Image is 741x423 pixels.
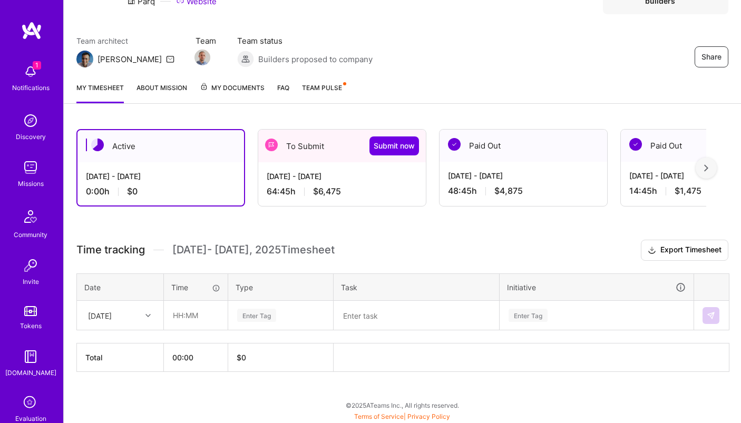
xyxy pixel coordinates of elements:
[166,55,174,63] i: icon Mail
[354,412,404,420] a: Terms of Service
[237,307,276,323] div: Enter Tag
[237,51,254,67] img: Builders proposed to company
[21,21,42,40] img: logo
[5,367,56,378] div: [DOMAIN_NAME]
[258,54,373,65] span: Builders proposed to company
[648,245,656,256] i: icon Download
[277,82,289,103] a: FAQ
[77,273,164,301] th: Date
[164,301,227,329] input: HH:MM
[704,164,708,172] img: right
[701,52,721,62] span: Share
[33,61,41,70] span: 1
[334,273,500,301] th: Task
[448,170,599,181] div: [DATE] - [DATE]
[509,307,548,323] div: Enter Tag
[302,82,345,103] a: Team Pulse
[76,51,93,67] img: Team Architect
[194,50,210,65] img: Team Member Avatar
[237,35,373,46] span: Team status
[76,35,174,46] span: Team architect
[265,139,278,151] img: To Submit
[374,141,415,151] span: Submit now
[12,82,50,93] div: Notifications
[91,139,104,151] img: Active
[200,82,265,103] a: My Documents
[695,46,728,67] button: Share
[23,276,39,287] div: Invite
[494,185,523,196] span: $4,875
[18,178,44,189] div: Missions
[707,311,715,320] img: Submit
[267,171,417,182] div: [DATE] - [DATE]
[448,138,461,151] img: Paid Out
[407,412,450,420] a: Privacy Policy
[267,186,417,197] div: 64:45 h
[448,185,599,196] div: 48:45 h
[77,343,164,372] th: Total
[258,130,426,162] div: To Submit
[237,353,246,362] span: $ 0
[97,54,162,65] div: [PERSON_NAME]
[164,343,228,372] th: 00:00
[77,130,244,162] div: Active
[20,110,41,131] img: discovery
[76,82,124,103] a: My timesheet
[136,82,187,103] a: About Mission
[507,281,686,293] div: Initiative
[20,61,41,82] img: bell
[86,186,236,197] div: 0:00 h
[24,306,37,316] img: tokens
[14,229,47,240] div: Community
[629,138,642,151] img: Paid Out
[16,131,46,142] div: Discovery
[313,186,341,197] span: $6,475
[354,412,450,420] span: |
[20,320,42,331] div: Tokens
[302,84,342,92] span: Team Pulse
[440,130,607,162] div: Paid Out
[127,186,138,197] span: $0
[675,185,701,196] span: $1,475
[63,392,741,418] div: © 2025 ATeams Inc., All rights reserved.
[20,157,41,178] img: teamwork
[641,240,728,261] button: Export Timesheet
[145,313,151,318] i: icon Chevron
[76,243,145,257] span: Time tracking
[172,243,335,257] span: [DATE] - [DATE] , 2025 Timesheet
[171,282,220,293] div: Time
[196,48,209,66] a: Team Member Avatar
[86,171,236,182] div: [DATE] - [DATE]
[20,255,41,276] img: Invite
[228,273,334,301] th: Type
[369,136,419,155] button: Submit now
[21,393,41,413] i: icon SelectionTeam
[88,310,112,321] div: [DATE]
[200,82,265,94] span: My Documents
[196,35,216,46] span: Team
[20,346,41,367] img: guide book
[18,204,43,229] img: Community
